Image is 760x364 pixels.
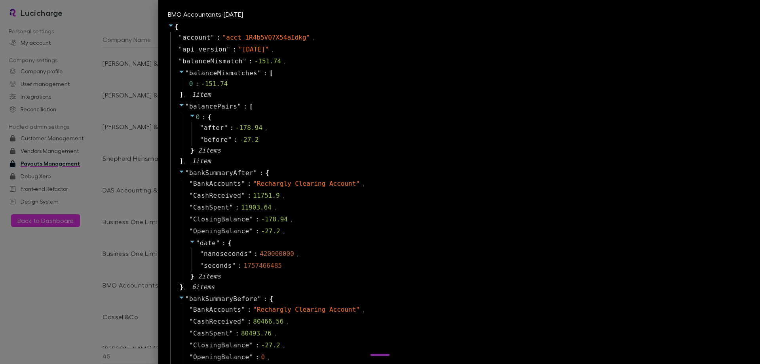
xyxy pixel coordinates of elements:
[239,135,258,145] div: -27.2
[211,34,215,41] span: "
[185,69,189,77] span: "
[183,91,186,99] span: ,
[283,342,285,349] span: ,
[261,341,280,350] div: -27.2
[216,239,220,247] span: "
[193,203,229,212] span: CashSpent
[362,307,365,314] span: ,
[249,353,253,361] span: "
[193,341,249,350] span: ClosingBalance
[179,156,184,166] span: ]
[189,79,201,89] span: 0
[200,262,204,269] span: "
[274,204,277,212] span: ,
[247,317,251,326] span: :
[183,158,186,165] span: ,
[189,330,193,337] span: "
[253,180,360,187] span: " Rechargly Clearing Account "
[189,272,194,281] span: }
[253,169,257,177] span: "
[226,46,230,53] span: "
[222,34,310,41] span: " acct_1R4b5V07X54aIdkg "
[249,57,253,66] span: :
[243,102,247,111] span: :
[200,239,216,247] span: date
[189,169,253,177] span: bankSummaryAfter
[241,180,245,187] span: "
[274,330,277,337] span: ,
[261,353,265,362] div: 0
[193,179,241,189] span: BankAccounts
[208,112,212,122] span: {
[244,261,282,271] div: 1757466485
[255,341,259,350] span: :
[296,251,299,258] span: ,
[189,295,257,303] span: bankSummaryBefore
[204,123,224,133] span: after
[241,306,245,313] span: "
[261,215,288,224] div: -178.94
[201,79,228,89] div: -151.74
[179,90,184,99] span: ]
[271,46,274,53] span: ,
[241,329,272,338] div: 80493.76
[198,147,221,154] span: 2 item s
[733,337,752,356] iframe: Intercom live chat
[182,57,243,66] span: balanceMismatch
[253,191,279,200] div: 11751.9
[179,57,182,65] span: "
[189,69,257,77] span: balanceMismatches
[249,102,253,111] span: [
[235,329,239,338] span: :
[267,354,270,361] span: ,
[243,57,247,65] span: "
[249,341,253,349] span: "
[255,353,259,362] span: :
[193,353,249,362] span: OpeningBalance
[286,318,289,326] span: ,
[249,215,253,223] span: "
[193,215,249,224] span: ClosingBalance
[233,45,237,54] span: :
[237,103,241,110] span: "
[224,124,228,131] span: "
[247,191,251,200] span: :
[193,227,249,236] span: OpeningBalance
[182,45,226,54] span: api_version
[217,33,220,42] span: :
[263,69,267,78] span: :
[253,317,283,326] div: 80466.56
[230,123,234,133] span: :
[283,58,286,65] span: ,
[229,204,233,211] span: "
[204,261,232,271] span: seconds
[179,282,184,292] span: }
[235,203,239,212] span: :
[261,227,280,236] div: -27.2
[185,103,189,110] span: "
[189,318,193,325] span: "
[189,353,193,361] span: "
[236,123,262,133] div: -178.94
[204,249,248,259] span: nanoseconds
[189,103,237,110] span: balancePairs
[175,22,179,32] span: {
[260,249,294,259] div: 420000000
[228,136,232,143] span: "
[189,204,193,211] span: "
[198,273,221,280] span: 2 item s
[193,191,241,200] span: CashReceived
[202,112,206,122] span: :
[248,250,252,257] span: "
[189,215,193,223] span: "
[193,329,229,338] span: CashSpent
[263,294,267,304] span: :
[189,341,193,349] span: "
[193,317,241,326] span: CashReceived
[257,69,261,77] span: "
[253,306,360,313] span: " Rechargly Clearing Account "
[312,34,315,42] span: ,
[189,192,193,199] span: "
[269,294,273,304] span: {
[234,135,238,145] span: :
